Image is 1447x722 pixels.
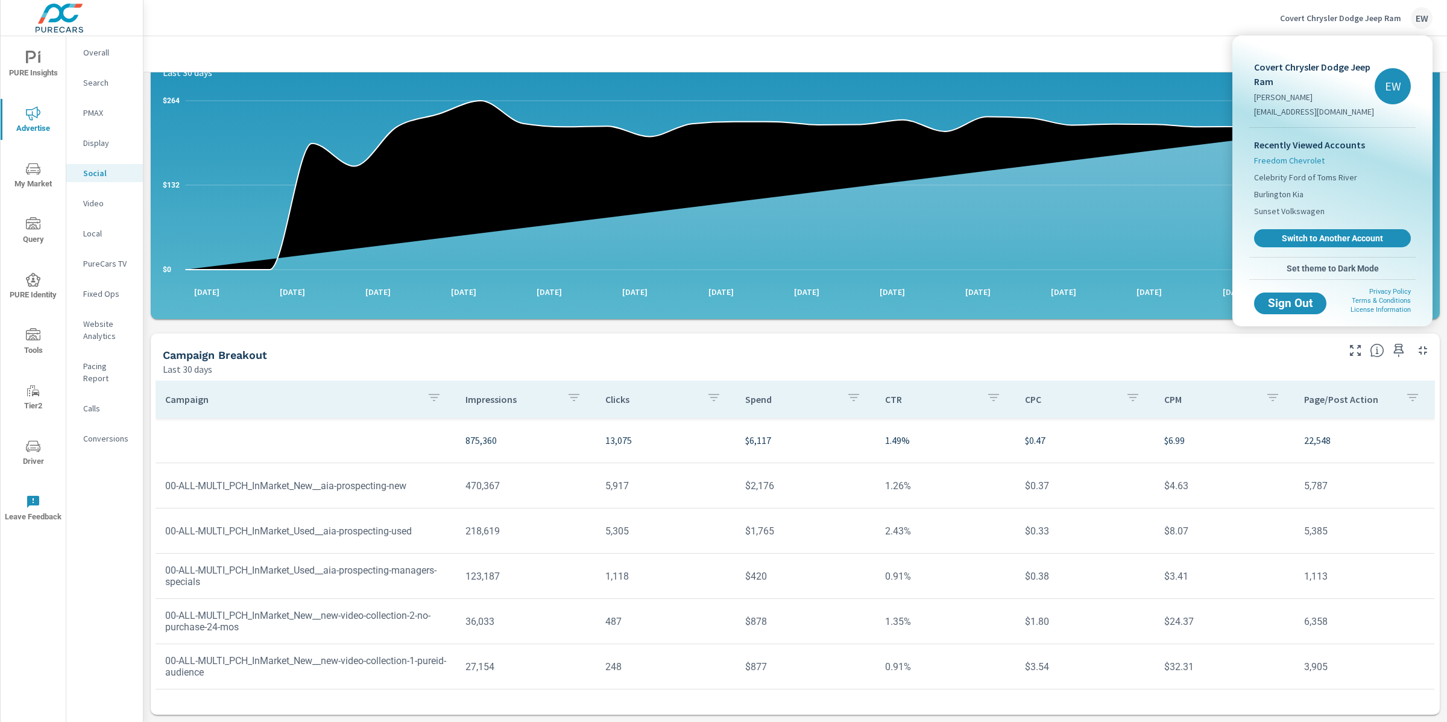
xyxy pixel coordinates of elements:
[1249,258,1416,279] button: Set theme to Dark Mode
[1254,229,1411,247] a: Switch to Another Account
[1254,263,1411,274] span: Set theme to Dark Mode
[1254,293,1326,314] button: Sign Out
[1375,68,1411,104] div: EW
[1351,306,1411,314] a: License Information
[1254,188,1304,200] span: Burlington Kia
[1264,298,1317,309] span: Sign Out
[1254,138,1411,152] p: Recently Viewed Accounts
[1352,297,1411,305] a: Terms & Conditions
[1254,154,1325,166] span: Freedom Chevrolet
[1261,233,1404,244] span: Switch to Another Account
[1254,91,1375,103] p: [PERSON_NAME]
[1254,171,1357,183] span: Celebrity Ford of Toms River
[1369,288,1411,296] a: Privacy Policy
[1254,60,1375,89] p: Covert Chrysler Dodge Jeep Ram
[1254,205,1325,217] span: Sunset Volkswagen
[1254,106,1375,118] p: [EMAIL_ADDRESS][DOMAIN_NAME]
